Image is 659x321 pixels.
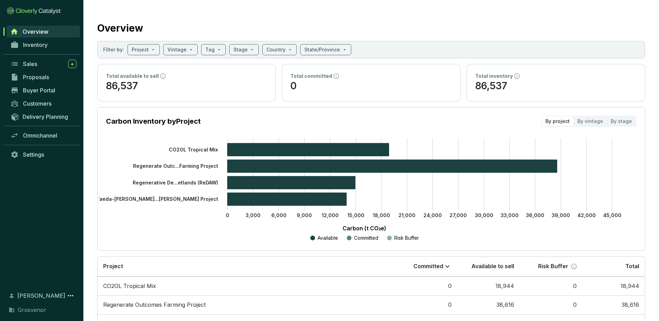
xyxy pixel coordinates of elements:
span: Omnichannel [23,132,57,139]
th: Total [582,257,645,277]
span: Overview [23,28,48,35]
div: By stage [607,116,636,126]
a: Proposals [7,71,80,83]
a: Omnichannel [7,130,80,141]
a: Buyer Portal [7,84,80,96]
tspan: 42,000 [577,212,596,218]
td: 0 [395,277,457,296]
a: Customers [7,98,80,109]
p: Filter by: [103,46,124,53]
td: 0 [520,277,582,296]
p: Committed [354,234,378,241]
tspan: 3,000 [246,212,261,218]
p: Risk Buffer [538,263,568,270]
td: 0 [395,295,457,314]
div: By vintage [574,116,607,126]
span: Inventory [23,41,48,48]
p: 0 [290,80,452,93]
tspan: 45,000 [603,212,621,218]
span: Grosvenor [18,306,46,314]
tspan: 12,000 [322,212,339,218]
tspan: 30,000 [475,212,493,218]
a: Settings [7,149,80,160]
div: segmented control [541,116,636,127]
p: Total committed [290,73,332,80]
tspan: 0 [226,212,229,218]
p: Total available to sell [106,73,159,80]
tspan: Regenerative De...etlands (ReDAW) [133,180,218,186]
td: 38,616 [457,295,520,314]
span: Settings [23,151,44,158]
div: By project [542,116,574,126]
tspan: 6,000 [271,212,287,218]
p: 86,537 [475,80,636,93]
td: CO2OL Tropical Mix [98,277,395,296]
tspan: Regenerate Outc...Farming Project [133,163,218,169]
td: Regenerate Outcomes Farming Project [98,295,395,314]
tspan: 9,000 [297,212,312,218]
span: Customers [23,100,51,107]
th: Available to sell [457,257,520,277]
span: Delivery Planning [23,113,68,120]
a: Delivery Planning [7,111,80,122]
tspan: 39,000 [552,212,570,218]
p: 86,537 [106,80,267,93]
td: 18,944 [457,277,520,296]
p: Risk Buffer [394,234,419,241]
tspan: Yaeda-[PERSON_NAME]...[PERSON_NAME] Project [96,196,218,202]
th: Project [98,257,395,277]
tspan: CO2OL Tropical Mix [169,147,218,153]
span: Proposals [23,74,49,81]
span: [PERSON_NAME] [17,291,65,300]
p: Total inventory [475,73,513,80]
p: Carbon Inventory by Project [106,116,201,126]
tspan: 15,000 [347,212,364,218]
td: 18,944 [582,277,645,296]
tspan: 21,000 [398,212,415,218]
tspan: 27,000 [450,212,467,218]
td: 38,616 [582,295,645,314]
tspan: 36,000 [526,212,544,218]
p: Carbon (t CO₂e) [116,224,612,232]
p: Available [318,234,338,241]
td: 0 [520,295,582,314]
span: Buyer Portal [23,87,55,94]
tspan: 24,000 [423,212,442,218]
a: Sales [7,58,80,70]
a: Inventory [7,39,80,51]
tspan: 33,000 [501,212,519,218]
a: Overview [7,26,80,38]
h2: Overview [97,21,143,35]
p: Committed [413,263,443,270]
tspan: 18,000 [373,212,390,218]
span: Sales [23,60,37,67]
